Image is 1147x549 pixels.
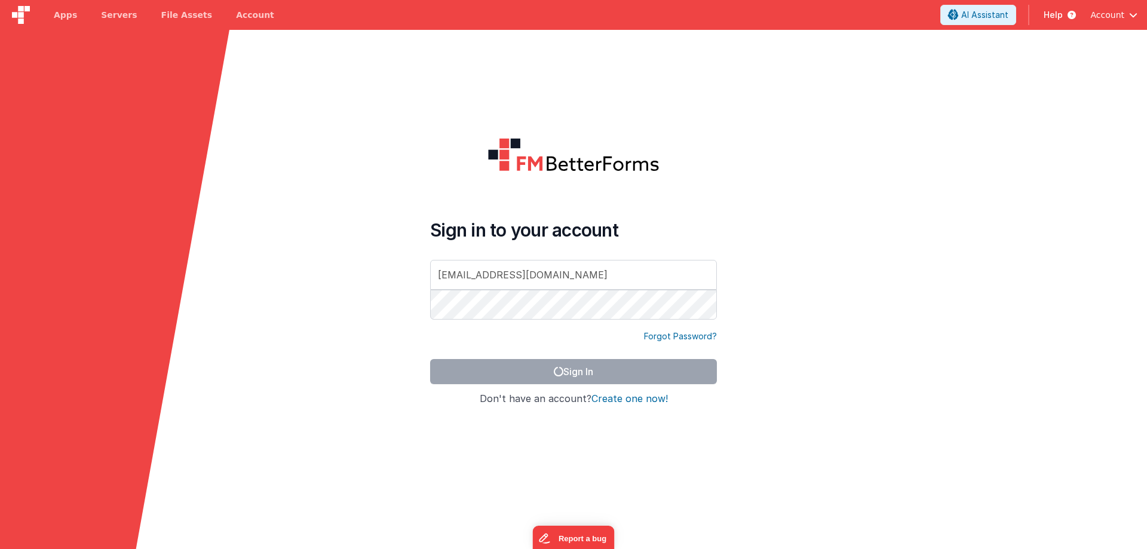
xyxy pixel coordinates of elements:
[940,5,1016,25] button: AI Assistant
[430,219,717,241] h4: Sign in to your account
[54,9,77,21] span: Apps
[161,9,213,21] span: File Assets
[1090,9,1124,21] span: Account
[1044,9,1063,21] span: Help
[1090,9,1137,21] button: Account
[644,330,717,342] a: Forgot Password?
[961,9,1008,21] span: AI Assistant
[430,394,717,404] h4: Don't have an account?
[101,9,137,21] span: Servers
[430,260,717,290] input: Email Address
[430,359,717,384] button: Sign In
[591,394,668,404] button: Create one now!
